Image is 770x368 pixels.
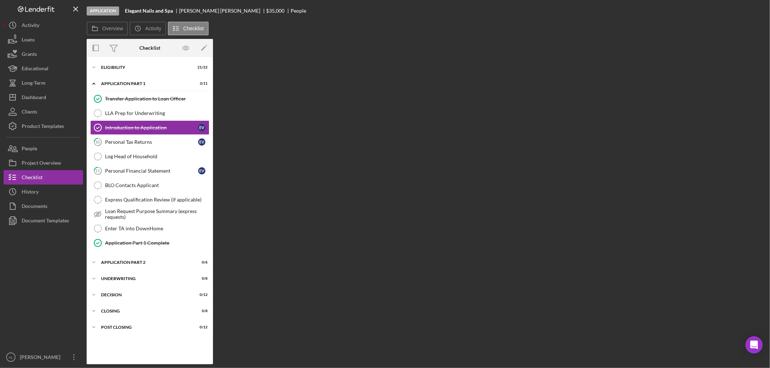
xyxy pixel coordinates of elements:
b: Elegant Nails and Spa [125,8,173,14]
div: Enter TA into DownHome [105,226,209,231]
div: People [22,141,37,158]
div: 0 / 6 [195,260,208,265]
div: 0 / 8 [195,276,208,281]
div: E V [198,167,205,174]
div: E V [198,124,205,131]
a: Introduction to ApplicationEV [90,120,209,135]
a: Express Qualification Review (if applicable) [90,192,209,207]
div: 0 / 12 [195,293,208,297]
div: Application Part 1 [101,81,190,86]
button: Checklist [4,170,83,185]
div: Underwriting [101,276,190,281]
button: Loans [4,32,83,47]
button: Overview [87,22,128,35]
div: [PERSON_NAME] [18,350,65,366]
tspan: 11 [96,168,100,173]
div: Loan Request Purpose Summary (express requests) [105,208,209,220]
div: Product Templates [22,119,64,135]
div: Checklist [22,170,43,186]
div: Personal Tax Returns [105,139,198,145]
div: Loans [22,32,35,49]
label: Overview [102,26,123,31]
div: Document Templates [22,213,69,230]
div: Express Qualification Review (if applicable) [105,197,209,203]
div: Checklist [139,45,160,51]
div: 0 / 8 [195,309,208,313]
button: Dashboard [4,90,83,105]
button: Long-Term [4,76,83,90]
label: Activity [145,26,161,31]
div: Activity [22,18,39,34]
button: Documents [4,199,83,213]
a: BLO Contacts Applicant [90,178,209,192]
label: Checklist [183,26,204,31]
div: Application Part 1 Complete [105,240,209,246]
a: Loan Request Purpose Summary (express requests) [90,207,209,221]
div: Application Part 2 [101,260,190,265]
button: Educational [4,61,83,76]
div: Decision [101,293,190,297]
a: Enter TA into DownHome [90,221,209,236]
div: Grants [22,47,37,63]
button: Project Overview [4,156,83,170]
div: Dashboard [22,90,46,106]
a: 10Personal Tax ReturnsEV [90,135,209,149]
button: Activity [4,18,83,32]
div: 21 / 22 [195,65,208,70]
div: History [22,185,39,201]
span: $35,000 [266,8,285,14]
button: People [4,141,83,156]
div: LLA Prep for Underwriting [105,110,209,116]
div: BLO Contacts Applicant [105,182,209,188]
a: Transfer Application to Loan Officer [90,92,209,106]
div: [PERSON_NAME] [PERSON_NAME] [179,8,266,14]
button: Document Templates [4,213,83,228]
div: Open Intercom Messenger [745,336,763,354]
a: 11Personal Financial StatementEV [90,164,209,178]
a: LLA Prep for Underwriting [90,106,209,120]
button: Grants [4,47,83,61]
a: Application Part 1 Complete [90,236,209,250]
div: Project Overview [22,156,61,172]
tspan: 10 [96,139,100,144]
div: Introduction to Application [105,125,198,130]
div: Long-Term [22,76,45,92]
button: Activity [130,22,166,35]
div: People [291,8,306,14]
div: Log Head of Household [105,154,209,159]
button: Checklist [168,22,209,35]
div: Post Closing [101,325,190,329]
button: Product Templates [4,119,83,133]
div: E V [198,138,205,146]
button: Clients [4,105,83,119]
div: Transfer Application to Loan Officer [105,96,209,102]
div: Personal Financial Statement [105,168,198,174]
div: 3 / 11 [195,81,208,86]
div: Documents [22,199,47,215]
div: Educational [22,61,48,77]
a: Log Head of Household [90,149,209,164]
div: Clients [22,105,37,121]
div: Eligibility [101,65,190,70]
text: AL [9,355,13,359]
button: AL[PERSON_NAME] [4,350,83,364]
div: Application [87,6,119,15]
div: Closing [101,309,190,313]
div: 0 / 12 [195,325,208,329]
button: History [4,185,83,199]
